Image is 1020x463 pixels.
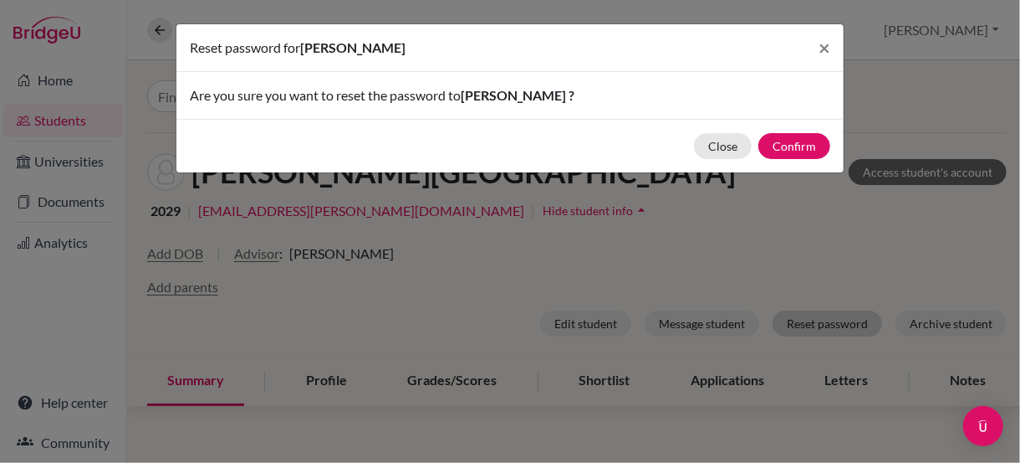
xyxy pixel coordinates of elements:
[300,39,405,55] span: [PERSON_NAME]
[819,35,830,59] span: ×
[758,133,830,159] button: Confirm
[805,24,844,71] button: Close
[190,85,830,105] p: Are you sure you want to reset the password to
[963,406,1003,446] div: Open Intercom Messenger
[461,87,574,103] span: [PERSON_NAME] ?
[190,39,300,55] span: Reset password for
[694,133,752,159] button: Close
